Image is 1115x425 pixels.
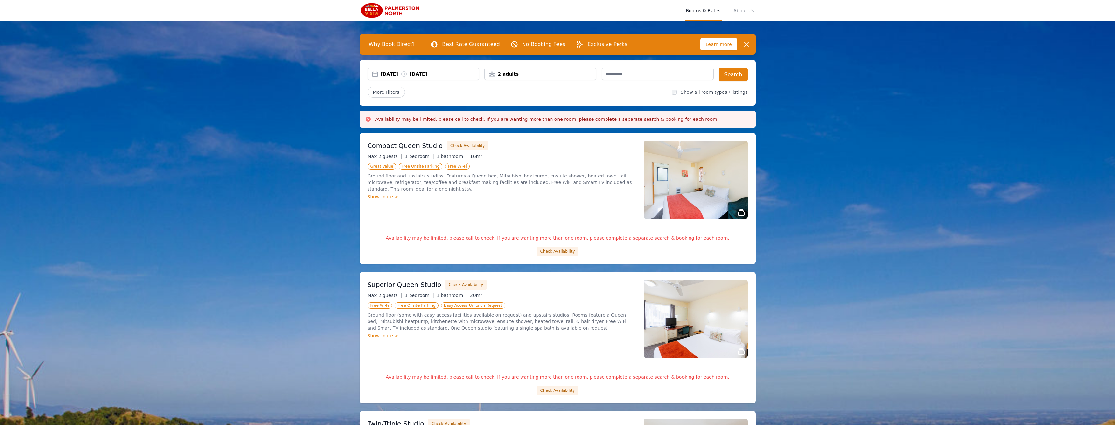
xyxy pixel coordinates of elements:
[719,68,748,81] button: Search
[399,163,442,170] span: Free Onsite Parking
[368,141,443,150] h3: Compact Queen Studio
[445,280,487,290] button: Check Availability
[360,3,422,18] img: Bella Vista Palmerston North
[375,116,719,122] h3: Availability may be limited, please call to check. If you are wanting more than one room, please ...
[700,38,737,50] span: Learn more
[364,38,420,51] span: Why Book Direct?
[405,154,434,159] span: 1 bedroom |
[441,302,505,309] span: Easy Access Units on Request
[485,71,596,77] div: 2 adults
[368,333,636,339] div: Show more >
[395,302,438,309] span: Free Onsite Parking
[442,40,500,48] p: Best Rate Guaranteed
[437,293,467,298] span: 1 bathroom |
[381,71,479,77] div: [DATE] [DATE]
[368,154,402,159] span: Max 2 guests |
[368,173,636,192] p: Ground floor and upstairs studios. Features a Queen bed, Mitsubishi heatpump, ensuite shower, hea...
[368,293,402,298] span: Max 2 guests |
[447,141,488,150] button: Check Availability
[368,163,396,170] span: Great Value
[368,193,636,200] div: Show more >
[405,293,434,298] span: 1 bedroom |
[368,302,392,309] span: Free Wi-Fi
[368,235,748,241] p: Availability may be limited, please call to check. If you are wanting more than one room, please ...
[681,90,747,95] label: Show all room types / listings
[522,40,565,48] p: No Booking Fees
[587,40,627,48] p: Exclusive Perks
[445,163,470,170] span: Free Wi-Fi
[368,280,441,289] h3: Superior Queen Studio
[537,386,578,395] button: Check Availability
[470,154,482,159] span: 16m²
[368,312,636,331] p: Ground floor (some with easy access facilities available on request) and upstairs studios. Rooms ...
[537,247,578,256] button: Check Availability
[368,374,748,380] p: Availability may be limited, please call to check. If you are wanting more than one room, please ...
[470,293,482,298] span: 20m²
[368,87,405,98] span: More Filters
[437,154,467,159] span: 1 bathroom |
